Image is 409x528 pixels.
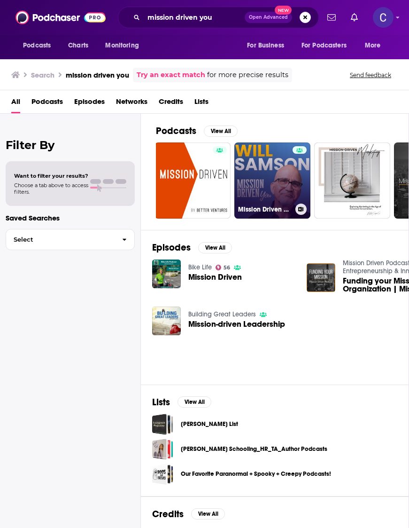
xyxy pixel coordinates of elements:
[118,7,319,28] div: Search podcasts, credits, & more...
[156,125,196,137] h2: Podcasts
[23,39,51,52] span: Podcasts
[116,94,147,113] a: Networks
[152,464,173,485] a: Our Favorite Paranormal + Spooky + Creepy Podcasts!
[152,508,225,520] a: CreditsView All
[105,39,139,52] span: Monitoring
[152,396,211,408] a: ListsView All
[16,37,63,55] button: open menu
[68,39,88,52] span: Charts
[6,229,135,250] button: Select
[358,37,393,55] button: open menu
[307,263,335,292] img: Funding your Mission Driven Organization | Mission Driven Podcast, Episode 32
[11,94,20,113] a: All
[373,7,394,28] span: Logged in as publicityxxtina
[152,307,181,335] img: Mission-driven Leadership
[181,419,238,429] a: [PERSON_NAME] List
[31,94,63,113] a: Podcasts
[365,39,381,52] span: More
[224,266,230,270] span: 56
[15,24,23,32] img: website_grey.svg
[104,55,158,62] div: Keywords by Traffic
[204,126,238,137] button: View All
[188,263,212,271] a: Bike Life
[177,396,211,408] button: View All
[152,396,170,408] h2: Lists
[36,55,84,62] div: Domain Overview
[373,7,394,28] button: Show profile menu
[25,55,33,62] img: tab_domain_overview_orange.svg
[152,508,184,520] h2: Credits
[15,15,23,23] img: logo_orange.svg
[15,8,106,26] img: Podchaser - Follow, Share and Rate Podcasts
[24,24,103,32] div: Domain: [DOMAIN_NAME]
[6,236,115,243] span: Select
[188,310,256,318] a: Building Great Leaders
[240,37,296,55] button: open menu
[159,94,183,113] a: Credits
[247,39,284,52] span: For Business
[249,15,288,20] span: Open Advanced
[152,242,232,253] a: EpisodesView All
[216,265,231,270] a: 56
[194,94,208,113] a: Lists
[188,273,242,281] a: Mission Driven
[99,37,151,55] button: open menu
[245,12,292,23] button: Open AdvancedNew
[152,414,173,435] a: Marcus Lohrmann_Religion_Total List
[74,94,105,113] a: Episodes
[238,205,292,213] h3: Mission Driven You
[66,71,129,79] h3: mission driven you
[324,9,340,25] a: Show notifications dropdown
[301,39,347,52] span: For Podcasters
[156,125,238,137] a: PodcastsView All
[26,15,46,23] div: v 4.0.25
[152,439,173,460] a: Robin Schooling_HR_TA_Author Podcasts
[373,7,394,28] img: User Profile
[181,469,331,479] a: Our Favorite Paranormal + Spooky + Creepy Podcasts!
[152,242,191,253] h2: Episodes
[6,213,135,222] p: Saved Searches
[14,173,88,179] span: Want to filter your results?
[181,444,327,454] a: [PERSON_NAME] Schooling_HR_TA_Author Podcasts
[144,10,245,25] input: Search podcasts, credits, & more...
[295,37,360,55] button: open menu
[31,71,54,79] h3: Search
[207,70,288,80] span: for more precise results
[234,142,310,219] a: Mission Driven You
[198,242,232,253] button: View All
[137,70,205,80] a: Try an exact match
[6,138,135,152] h2: Filter By
[347,71,394,79] button: Send feedback
[93,55,101,62] img: tab_keywords_by_traffic_grey.svg
[62,37,94,55] a: Charts
[188,320,285,328] a: Mission-driven Leadership
[152,260,181,288] img: Mission Driven
[14,182,88,195] span: Choose a tab above to access filters.
[275,6,292,15] span: New
[191,508,225,520] button: View All
[347,9,362,25] a: Show notifications dropdown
